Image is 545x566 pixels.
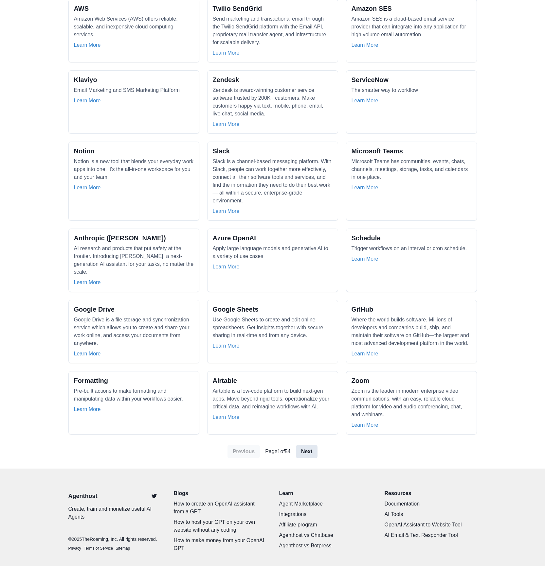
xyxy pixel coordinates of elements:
[213,76,239,84] h2: Zendesk
[385,521,477,529] a: OpenAI Assistant to Website Tool
[213,234,256,242] h2: Azure OpenAI
[213,413,240,421] a: Learn More
[352,255,378,263] a: Learn More
[74,279,101,286] a: Learn More
[213,377,237,385] h2: Airtable
[352,147,403,155] h2: Microsoft Teams
[74,405,101,413] a: Learn More
[74,377,108,385] h2: Formatting
[213,86,333,118] p: Zendesk is award-winning customer service software trusted by 200K+ customers. Make customers hap...
[279,489,372,497] p: Learn
[10,10,16,16] img: logo_orange.svg
[385,531,477,539] a: AI Email & Text Responder Tool
[352,5,392,12] h2: Amazon SES
[213,120,240,128] a: Learn More
[174,518,266,534] a: How to host your GPT on your own website without any coding
[352,387,471,419] p: Zoom is the leader in modern enterprise video communications, with an easy, reliable cloud platfo...
[74,234,166,242] h2: Anthropic ([PERSON_NAME])
[174,489,266,497] a: Blogs
[71,38,76,43] img: tab_keywords_by_traffic_grey.svg
[296,445,318,458] a: Next
[74,158,194,181] p: Notion is a new tool that blends your everyday work apps into one. It's the all-in-one workspace ...
[227,445,260,458] a: Previous
[74,15,194,39] p: Amazon Web Services (AWS) offers reliable, scalable, and inexpensive cloud computing services.
[352,234,381,242] h2: Schedule
[352,350,378,358] a: Learn More
[68,505,161,521] p: Create, train and monetize useful AI Agents
[385,489,477,497] p: Resources
[213,147,230,155] h2: Slack
[352,305,373,313] h2: GitHub
[213,158,333,205] p: Slack is a channel-based messaging platform. With Slack, people can work together more effectivel...
[148,489,161,503] a: Twitter
[352,421,378,429] a: Learn More
[116,545,130,551] a: Sitemap
[279,510,372,518] a: Integrations
[74,97,101,105] a: Learn More
[213,15,333,46] p: Send marketing and transactional email through the Twilio SendGrid platform with the Email API, p...
[10,17,16,22] img: website_grey.svg
[279,521,372,529] a: Affiliate program
[352,158,471,181] p: Microsoft Teams has communities, events, chats, channels, meetings, storage, tasks, and calendars...
[352,86,418,94] p: The smarter way to workflow
[174,500,266,516] a: How to create an OpenAI assistant from a GPT
[213,245,333,260] p: Apply large language models and generative AI to a variety of use cases
[84,545,113,551] a: Terms of Service
[74,305,115,313] h2: Google Drive
[279,500,372,508] a: Agent Marketplace
[74,184,101,192] a: Learn More
[68,545,81,551] a: Privacy
[385,500,477,508] a: Documentation
[74,245,194,276] p: AI research and products that put safety at the frontier. Introducing [PERSON_NAME], a next-gener...
[17,17,68,22] div: [PERSON_NAME]: [URL]
[213,305,259,313] h2: Google Sheets
[68,492,98,501] a: Agenthost
[265,448,290,455] p: Page 1 of 54
[352,41,378,49] a: Learn More
[78,39,103,43] div: Palavras-chave
[213,387,333,411] p: Airtable is a low-code platform to build next-gen apps. Move beyond rigid tools, operationalize y...
[74,5,89,12] h2: AWS
[18,10,32,16] div: v 4.0.25
[385,510,477,518] a: AI Tools
[352,97,378,105] a: Learn More
[352,76,389,84] h2: ServiceNow
[27,38,33,43] img: tab_domain_overview_orange.svg
[352,316,471,347] p: Where the world builds software. Millions of developers and companies build, ship, and maintain t...
[74,41,101,49] a: Learn More
[213,263,240,271] a: Learn More
[74,76,97,84] h2: Klaviyo
[352,15,471,39] p: Amazon SES is a cloud-based email service provider that can integrate into any application for hi...
[213,342,240,350] a: Learn More
[74,316,194,347] p: Google Drive is a file storage and synchronization service which allows you to create and share y...
[74,387,194,403] p: Pre-built actions to make formatting and manipulating data within your workflows easier.
[74,350,101,358] a: Learn More
[279,542,372,550] a: Agenthost vs Botpress
[35,39,50,43] div: Domínio
[352,184,378,192] a: Learn More
[74,86,180,94] p: Email Marketing and SMS Marketing Platform
[174,537,266,552] a: How to make money from your OpenAI GPT
[279,531,372,539] a: Agenthost vs Chatbase
[213,316,333,339] p: Use Google Sheets to create and edit online spreadsheets. Get insights together with secure shari...
[213,207,240,215] a: Learn More
[352,245,467,252] p: Trigger workflows on an interval or cron schedule.
[352,377,369,385] h2: Zoom
[213,5,262,12] h2: Twilio SendGrid
[213,49,240,57] a: Learn More
[74,147,95,155] h2: Notion
[68,536,161,543] p: © 2025 TheRoaming, Inc. All rights reserved.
